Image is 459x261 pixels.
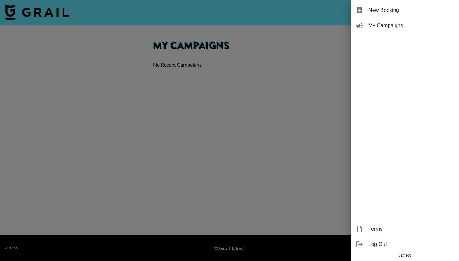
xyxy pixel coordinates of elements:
span: My Campaigns [368,22,454,29]
div: Log Out [351,237,459,252]
span: Log Out [368,241,454,248]
div: My Campaigns [351,18,459,33]
div: v 1.7.100 [351,252,459,259]
span: Terms [368,225,454,233]
span: New Booking [368,6,454,14]
div: Terms [351,221,459,237]
div: New Booking [351,3,459,18]
iframe: Drift Widget Chat Controller [427,229,451,253]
